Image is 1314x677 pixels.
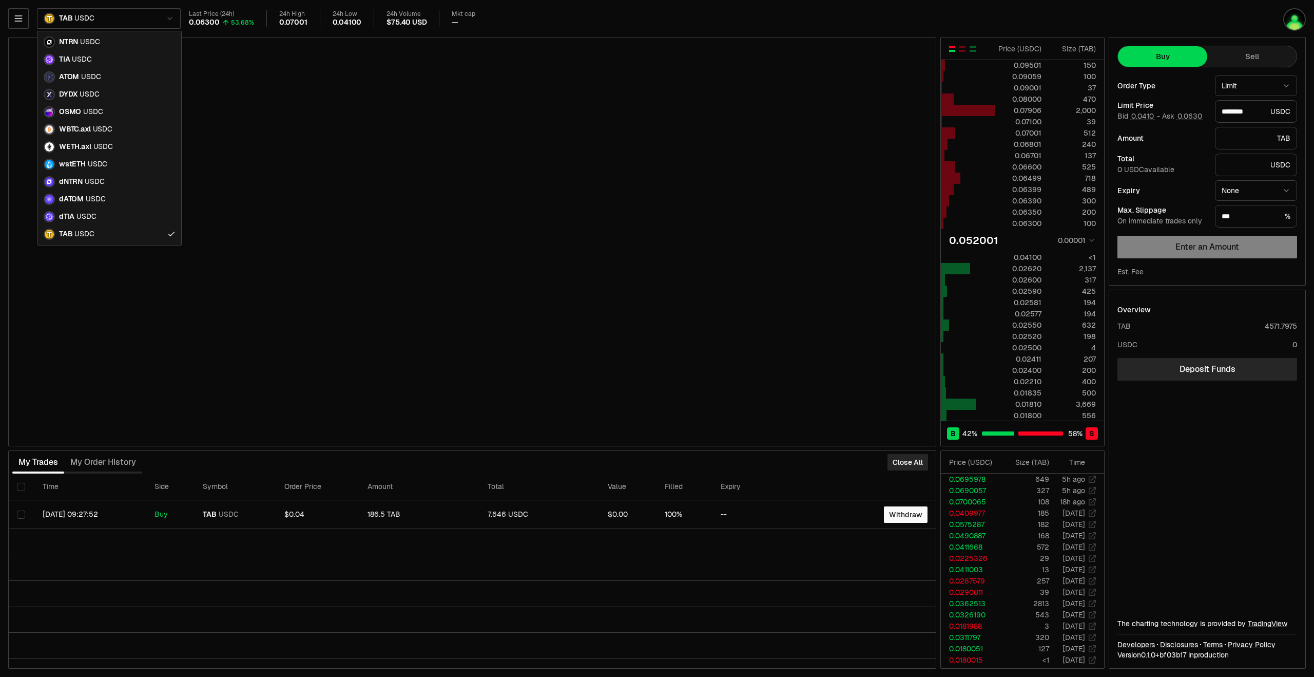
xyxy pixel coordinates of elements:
[59,142,91,152] span: WETH.axl
[88,160,107,169] span: USDC
[59,90,78,99] span: DYDX
[86,195,105,204] span: USDC
[45,37,54,47] img: NTRN Logo
[45,212,54,221] img: dTIA Logo
[59,37,78,47] span: NTRN
[45,177,54,186] img: dNTRN Logo
[45,125,54,134] img: WBTC.axl Logo
[59,55,70,64] span: TIA
[59,160,86,169] span: wstETH
[76,212,96,221] span: USDC
[45,72,54,82] img: ATOM Logo
[93,125,112,134] span: USDC
[59,107,81,117] span: OSMO
[45,160,54,169] img: wstETH Logo
[93,142,113,152] span: USDC
[59,125,91,134] span: WBTC.axl
[45,142,54,152] img: WETH.axl Logo
[59,72,79,82] span: ATOM
[80,37,100,47] span: USDC
[45,230,54,239] img: TAB Logo
[45,90,54,99] img: DYDX Logo
[59,212,74,221] span: dTIA
[72,55,91,64] span: USDC
[80,90,99,99] span: USDC
[45,107,54,117] img: OSMO Logo
[59,230,72,239] span: TAB
[45,195,54,204] img: dATOM Logo
[45,55,54,64] img: TIA Logo
[74,230,94,239] span: USDC
[59,177,83,186] span: dNTRN
[59,195,84,204] span: dATOM
[83,107,103,117] span: USDC
[81,72,101,82] span: USDC
[85,177,104,186] span: USDC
